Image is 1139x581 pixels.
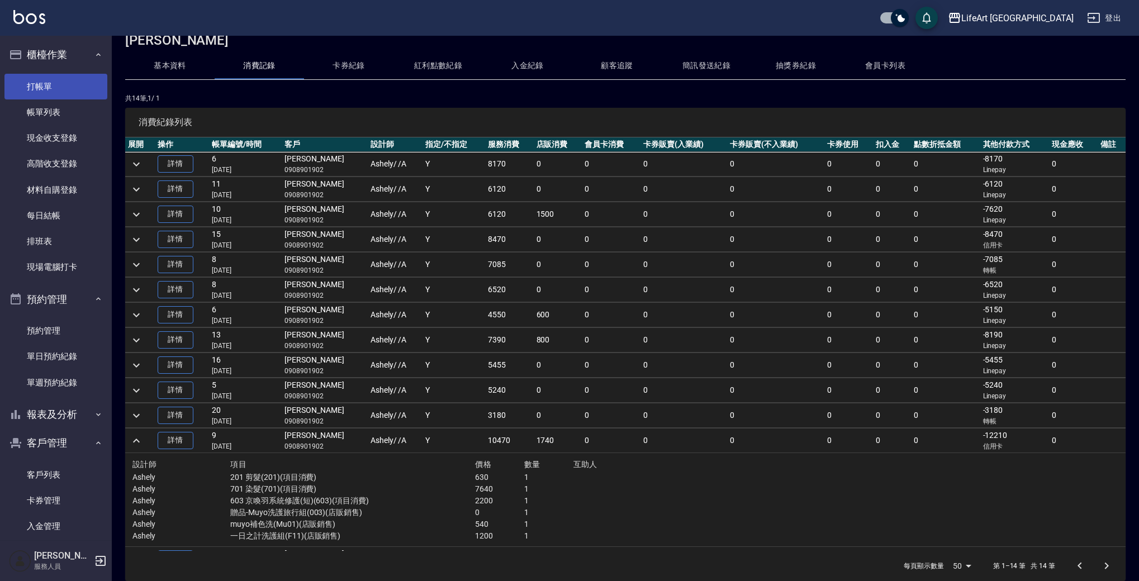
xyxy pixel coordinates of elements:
td: Ashely / /A [368,253,423,277]
button: expand row [128,282,145,298]
button: expand row [128,256,145,273]
td: Y [423,177,485,202]
p: 201 剪髮(201)(項目消費) [230,472,475,483]
a: 卡券管理 [4,488,107,513]
a: 詳情 [158,180,193,198]
button: 抽獎券紀錄 [751,53,841,79]
p: Linepay [983,341,1047,351]
p: [DATE] [212,190,279,200]
td: 7390 [485,328,534,353]
p: 0908901902 [284,165,364,175]
p: 0908901902 [284,240,364,250]
td: 0 [824,152,873,177]
th: 展開 [125,137,155,152]
td: [PERSON_NAME] [282,152,367,177]
td: 0 [1049,253,1098,277]
button: 顧客追蹤 [572,53,662,79]
p: 0908901902 [284,316,364,326]
td: 13 [209,328,282,353]
td: 0 [534,353,582,378]
td: 0 [727,303,824,327]
td: Y [423,328,485,353]
button: 入金紀錄 [483,53,572,79]
td: 0 [911,227,980,252]
td: 16 [209,353,282,378]
td: 0 [534,177,582,202]
p: 0908901902 [284,416,364,426]
button: expand row [128,357,145,374]
p: 0908901902 [284,215,364,225]
button: expand row [128,181,145,198]
p: 0908901902 [284,265,364,275]
td: 800 [534,328,582,353]
td: 0 [640,202,727,227]
a: 單週預約紀錄 [4,370,107,396]
th: 卡券販賣(不入業績) [727,137,824,152]
td: Y [423,278,485,302]
td: 0 [911,278,980,302]
p: Ashely [132,495,230,507]
button: 卡券紀錄 [304,53,393,79]
td: 0 [911,202,980,227]
th: 客戶 [282,137,367,152]
td: 0 [1049,303,1098,327]
a: 詳情 [158,407,193,424]
p: 630 [475,472,524,483]
td: 0 [873,303,911,327]
td: 0 [1049,403,1098,428]
td: -5240 [980,378,1050,403]
a: 詳情 [158,256,193,273]
button: expand row [128,206,145,223]
p: [DATE] [212,416,279,426]
td: 0 [873,428,911,453]
td: 0 [824,253,873,277]
button: save [915,7,938,29]
p: Linepay [983,215,1047,225]
div: LifeArt [GEOGRAPHIC_DATA] [961,11,1074,25]
button: 會員卡列表 [841,53,930,79]
p: Ashely [132,472,230,483]
td: 0 [911,378,980,403]
td: -8170 [980,152,1050,177]
a: 詳情 [158,155,193,173]
td: 0 [582,253,640,277]
button: 預約管理 [4,285,107,314]
td: [PERSON_NAME] [282,177,367,202]
td: [PERSON_NAME] [282,303,367,327]
td: 0 [824,202,873,227]
td: 0 [911,353,980,378]
button: 紅利點數紀錄 [393,53,483,79]
h3: [PERSON_NAME] [125,32,1126,48]
td: 1740 [534,428,582,453]
img: Logo [13,10,45,24]
td: 0 [824,177,873,202]
td: 0 [824,378,873,403]
button: expand row [128,550,145,567]
td: 0 [727,353,824,378]
td: 10 [209,202,282,227]
td: 0 [534,152,582,177]
td: 0 [727,428,824,453]
a: 現場電腦打卡 [4,254,107,280]
a: 詳情 [158,432,193,449]
span: 消費紀錄列表 [139,117,1112,128]
td: -5150 [980,303,1050,327]
td: 0 [582,227,640,252]
p: 共 14 筆, 1 / 1 [125,93,1126,103]
td: 0 [727,328,824,353]
td: 0 [727,278,824,302]
td: Ashely / /A [368,403,423,428]
p: Linepay [983,190,1047,200]
td: Y [423,428,485,453]
a: 現金收支登錄 [4,125,107,151]
td: -6520 [980,278,1050,302]
td: Y [423,303,485,327]
td: Y [423,353,485,378]
a: 詳情 [158,206,193,223]
td: Ashely / /A [368,428,423,453]
td: 0 [1049,428,1098,453]
p: Linepay [983,366,1047,376]
a: 詳情 [158,356,193,374]
td: Y [423,202,485,227]
td: 0 [534,378,582,403]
